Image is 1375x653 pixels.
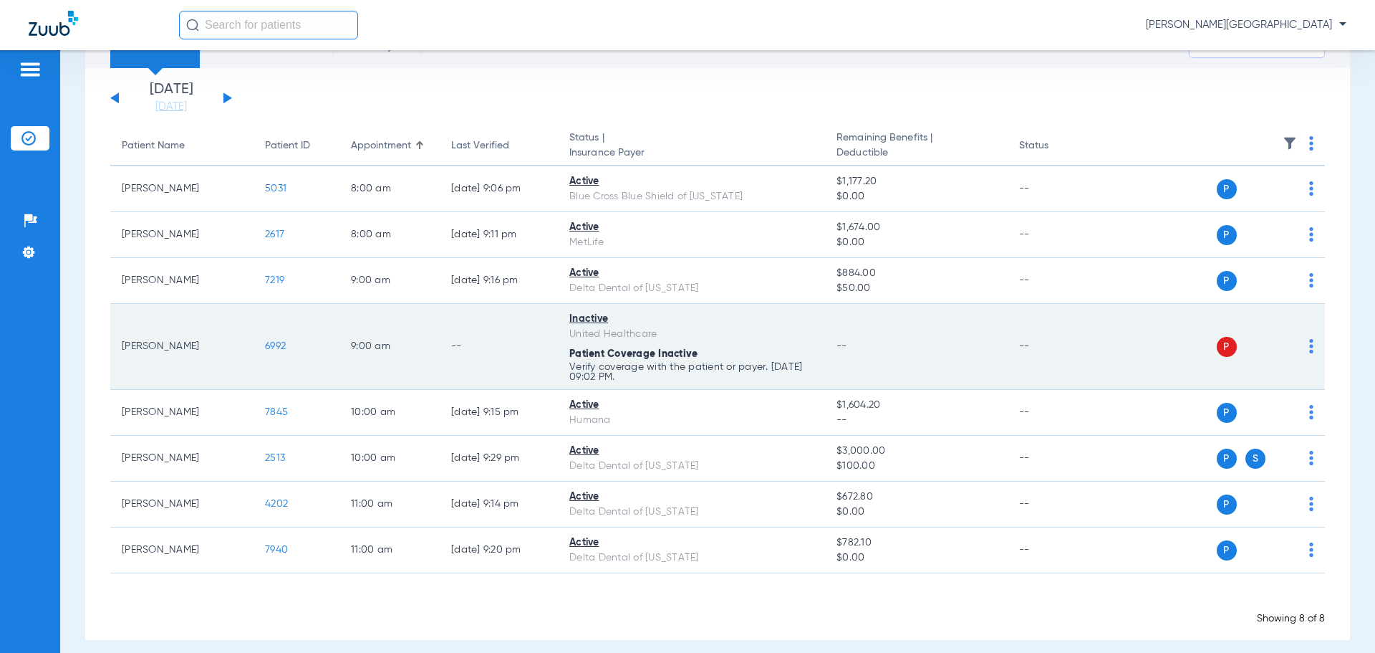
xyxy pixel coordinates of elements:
[1217,540,1237,561] span: P
[186,19,199,32] img: Search Icon
[19,61,42,78] img: hamburger-icon
[110,390,254,436] td: [PERSON_NAME]
[836,490,995,505] span: $672.80
[1008,436,1104,482] td: --
[351,138,428,153] div: Appointment
[1245,449,1265,469] span: S
[1008,258,1104,304] td: --
[110,304,254,390] td: [PERSON_NAME]
[569,146,814,161] span: Insurance Payer
[265,275,284,285] span: 7219
[351,138,411,153] div: Appointment
[440,212,558,258] td: [DATE] 9:11 PM
[569,220,814,235] div: Active
[569,281,814,296] div: Delta Dental of [US_STATE]
[265,138,310,153] div: Patient ID
[1008,126,1104,166] th: Status
[110,528,254,573] td: [PERSON_NAME]
[29,11,78,36] img: Zuub Logo
[128,100,214,114] a: [DATE]
[339,482,440,528] td: 11:00 AM
[1309,497,1313,511] img: group-dot-blue.svg
[569,235,814,250] div: MetLife
[339,390,440,436] td: 10:00 AM
[110,482,254,528] td: [PERSON_NAME]
[110,212,254,258] td: [PERSON_NAME]
[179,11,358,39] input: Search for patients
[339,166,440,212] td: 8:00 AM
[1309,227,1313,242] img: group-dot-blue.svg
[1008,482,1104,528] td: --
[836,174,995,189] span: $1,177.20
[836,235,995,250] span: $0.00
[1008,304,1104,390] td: --
[1309,405,1313,419] img: group-dot-blue.svg
[122,138,242,153] div: Patient Name
[836,146,995,161] span: Deductible
[265,499,288,509] span: 4202
[1309,136,1313,151] img: group-dot-blue.svg
[1309,273,1313,287] img: group-dot-blue.svg
[569,327,814,342] div: United Healthcare
[836,550,995,566] span: $0.00
[122,138,185,153] div: Patient Name
[265,138,328,153] div: Patient ID
[836,220,995,235] span: $1,674.00
[339,304,440,390] td: 9:00 AM
[339,258,440,304] td: 9:00 AM
[265,407,288,417] span: 7845
[569,349,698,359] span: Patient Coverage Inactive
[440,166,558,212] td: [DATE] 9:06 PM
[569,174,814,189] div: Active
[1008,390,1104,436] td: --
[836,535,995,550] span: $782.10
[836,444,995,459] span: $3,000.00
[110,436,254,482] td: [PERSON_NAME]
[1309,543,1313,557] img: group-dot-blue.svg
[569,413,814,428] div: Humana
[265,229,284,239] span: 2617
[1309,181,1313,196] img: group-dot-blue.svg
[836,413,995,428] span: --
[569,312,814,327] div: Inactive
[569,550,814,566] div: Delta Dental of [US_STATE]
[836,341,847,351] span: --
[451,138,546,153] div: Last Verified
[110,166,254,212] td: [PERSON_NAME]
[836,266,995,281] span: $884.00
[265,341,286,351] span: 6992
[1217,449,1237,469] span: P
[265,183,286,194] span: 5031
[1217,271,1237,291] span: P
[265,453,285,463] span: 2513
[1217,179,1237,199] span: P
[1008,212,1104,258] td: --
[440,390,558,436] td: [DATE] 9:15 PM
[440,436,558,482] td: [DATE] 9:29 PM
[569,459,814,474] div: Delta Dental of [US_STATE]
[1309,339,1313,353] img: group-dot-blue.svg
[836,505,995,520] span: $0.00
[339,212,440,258] td: 8:00 AM
[569,362,814,382] p: Verify coverage with the patient or payer. [DATE] 09:02 PM.
[569,505,814,520] div: Delta Dental of [US_STATE]
[1008,528,1104,573] td: --
[569,535,814,550] div: Active
[569,398,814,413] div: Active
[569,266,814,281] div: Active
[339,436,440,482] td: 10:00 AM
[825,126,1007,166] th: Remaining Benefits |
[1257,614,1325,624] span: Showing 8 of 8
[836,189,995,204] span: $0.00
[558,126,825,166] th: Status |
[1008,166,1104,212] td: --
[110,258,254,304] td: [PERSON_NAME]
[1217,403,1237,423] span: P
[1146,18,1346,32] span: [PERSON_NAME][GEOGRAPHIC_DATA]
[1217,495,1237,515] span: P
[128,82,214,114] li: [DATE]
[569,444,814,459] div: Active
[440,482,558,528] td: [DATE] 9:14 PM
[440,304,558,390] td: --
[1283,136,1297,151] img: filter.svg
